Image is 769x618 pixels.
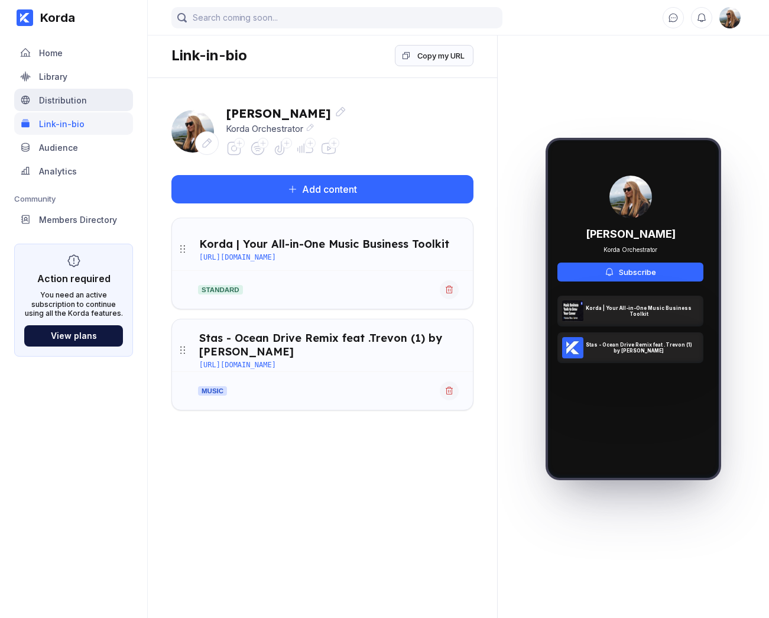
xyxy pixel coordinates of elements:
div: Stas - Ocean Drive Remix feat .Trevon (1) by [PERSON_NAME] [583,342,694,354]
div: Korda | Your All-in-One Music Business Toolkit [583,305,694,317]
div: [PERSON_NAME] [586,228,676,240]
a: Link-in-bio [14,112,133,136]
button: Subscribe [557,263,703,282]
div: Stas - Ocean Drive Remix feat .Trevon (1) by [PERSON_NAME] [199,331,473,358]
strong: music [198,386,227,396]
strong: standard [198,285,243,295]
img: Korda | Your All-in-One Music Business Toolkit [562,300,583,322]
div: Alina Verbenchuk [719,7,741,28]
a: Library [14,65,133,89]
a: Audience [14,136,133,160]
div: View plans [51,331,97,341]
div: Korda Orchestrator [226,123,346,134]
div: [URL][DOMAIN_NAME] [199,361,276,369]
button: Copy my URL [395,45,473,66]
div: Korda | Your All-in-One Music Business Toolkit [199,237,449,251]
div: Korda Orchestrator [603,246,657,253]
div: Community [14,194,133,203]
div: [URL][DOMAIN_NAME] [199,253,276,261]
div: [PERSON_NAME] [226,106,346,121]
a: Analytics [14,160,133,183]
button: Add content [171,175,473,203]
div: Copy my URL [417,50,465,62]
div: Alina Verbenchuk [171,110,214,153]
div: Stas - Ocean Drive Remix feat .Trevon (1) by [PERSON_NAME][URL][DOMAIN_NAME]music [171,319,473,410]
button: View plans [24,325,123,347]
div: Library [39,72,67,82]
a: Distribution [14,89,133,112]
img: 160x160 [171,110,214,153]
div: Link-in-bio [39,119,85,129]
div: You need an active subscription to continue using all the Korda features. [24,290,123,318]
div: Members Directory [39,215,117,225]
a: Home [14,41,133,65]
img: 160x160 [719,7,741,28]
img: 160x160 [609,176,652,218]
div: Audience [39,143,78,153]
input: Search coming soon... [171,7,502,28]
div: Alina Verbenchuk [609,176,652,218]
div: Distribution [39,95,87,105]
img: Stas - Ocean Drive Remix feat .Trevon (1) by Alina Verbenchuk [562,337,583,358]
div: Subscribe [614,267,656,277]
div: Analytics [39,166,77,176]
div: Action required [37,273,111,284]
div: Korda [33,11,75,25]
div: Home [39,48,63,58]
div: Korda | Your All-in-One Music Business Toolkit[URL][DOMAIN_NAME]standard [171,218,473,309]
div: Add content [297,183,357,195]
div: Link-in-bio [171,47,247,64]
a: Members Directory [14,208,133,232]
